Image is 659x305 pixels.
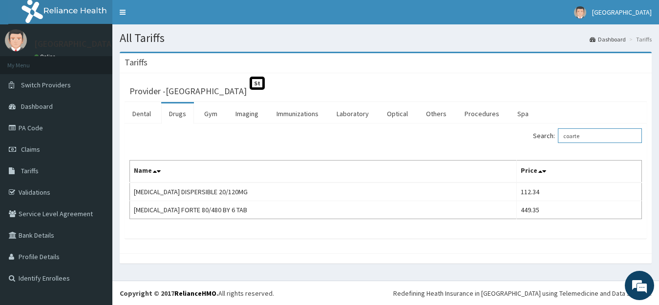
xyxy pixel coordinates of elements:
img: User Image [5,29,27,51]
span: Claims [21,145,40,154]
a: Spa [510,103,536,124]
div: Chat with us now [51,55,164,67]
a: Online [34,53,58,60]
span: Tariffs [21,166,39,175]
h1: All Tariffs [120,32,652,44]
th: Price [516,161,641,183]
span: Switch Providers [21,81,71,89]
a: Others [418,103,454,124]
td: 112.34 [516,183,641,201]
td: 449.35 [516,201,641,219]
textarea: Type your message and hit 'Enter' [5,202,186,236]
a: Gym [196,103,225,124]
th: Name [130,161,517,183]
a: Imaging [228,103,266,124]
div: Minimize live chat window [160,5,184,28]
li: Tariffs [627,35,652,43]
a: Immunizations [269,103,326,124]
span: [GEOGRAPHIC_DATA] [592,8,652,17]
a: Procedures [457,103,507,124]
div: Redefining Heath Insurance in [GEOGRAPHIC_DATA] using Telemedicine and Data Science! [393,288,652,298]
td: [MEDICAL_DATA] FORTE 80/480 BY 6 TAB [130,201,517,219]
a: Optical [379,103,416,124]
span: St [250,77,265,90]
span: We're online! [57,91,135,189]
img: d_794563401_company_1708531726252_794563401 [18,49,40,73]
label: Search: [533,128,642,143]
h3: Tariffs [125,58,148,67]
a: Laboratory [329,103,377,124]
a: RelianceHMO [174,289,216,298]
p: [GEOGRAPHIC_DATA] [34,40,115,48]
input: Search: [558,128,642,143]
a: Drugs [161,103,194,124]
a: Dental [125,103,159,124]
strong: Copyright © 2017 . [120,289,218,298]
span: Dashboard [21,102,53,111]
h3: Provider - [GEOGRAPHIC_DATA] [129,87,247,96]
td: [MEDICAL_DATA] DISPERSIBLE 20/120MG [130,183,517,201]
img: User Image [574,6,586,19]
a: Dashboard [590,35,626,43]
